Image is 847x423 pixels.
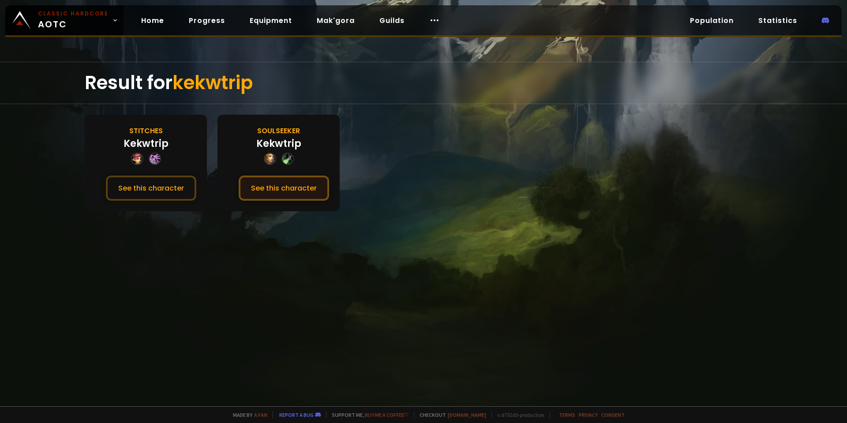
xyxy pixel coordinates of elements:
a: Report a bug [279,412,314,418]
span: kekwtrip [172,70,253,96]
a: Equipment [243,11,299,30]
a: Mak'gora [310,11,362,30]
a: Guilds [372,11,412,30]
a: Consent [601,412,625,418]
span: Made by [228,412,267,418]
a: Buy me a coffee [365,412,409,418]
a: Privacy [579,412,598,418]
a: Terms [559,412,575,418]
span: Support me, [326,412,409,418]
a: Statistics [751,11,804,30]
small: Classic Hardcore [38,10,109,18]
a: [DOMAIN_NAME] [448,412,486,418]
a: a fan [254,412,267,418]
span: Checkout [414,412,486,418]
a: Progress [182,11,232,30]
button: See this character [106,176,196,201]
a: Home [134,11,171,30]
button: See this character [239,176,329,201]
div: Kekwtrip [124,136,169,151]
a: Population [683,11,741,30]
div: Stitches [129,125,163,136]
a: Classic HardcoreAOTC [5,5,124,35]
span: v. d752d5 - production [491,412,544,418]
div: Soulseeker [257,125,300,136]
div: Result for [85,62,762,104]
span: AOTC [38,10,109,31]
div: Kekwtrip [256,136,301,151]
